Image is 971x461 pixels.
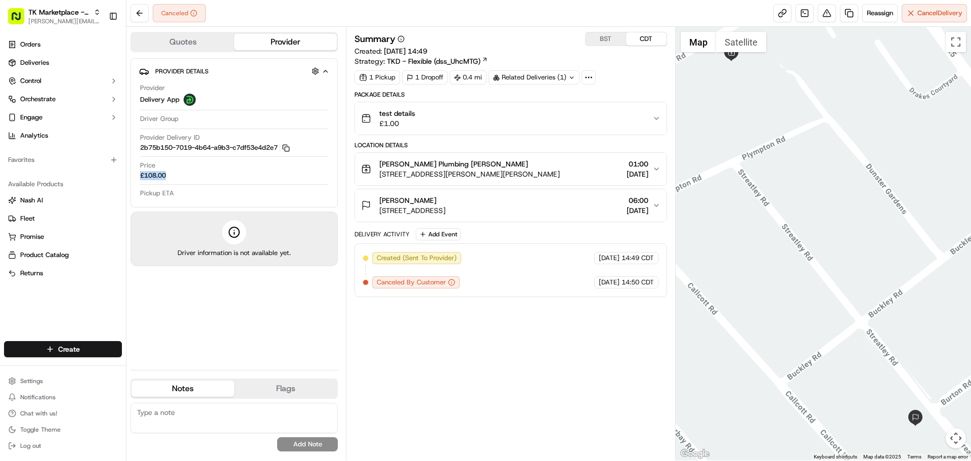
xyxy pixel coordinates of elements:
div: Strategy: [355,56,488,66]
div: 1 Dropoff [402,70,448,85]
button: CancelDelivery [902,4,967,22]
button: Control [4,73,122,89]
div: 💻 [85,227,94,235]
span: Pylon [101,251,122,259]
button: Returns [4,265,122,281]
button: Provider Details [139,63,329,79]
div: 1 Pickup [355,70,400,85]
a: Promise [8,232,118,241]
span: [STREET_ADDRESS][PERSON_NAME][PERSON_NAME] [379,169,560,179]
button: BST [586,32,626,46]
img: deliveryapp_logo.png [184,94,196,106]
span: 14:50 CDT [622,278,654,287]
button: CDT [626,32,667,46]
button: Chat with us! [4,406,122,421]
span: Map data ©2025 [863,454,901,459]
button: Reassign [862,4,898,22]
a: Powered byPylon [71,250,122,259]
span: Orchestrate [20,95,56,104]
button: Promise [4,229,122,245]
button: [PERSON_NAME][STREET_ADDRESS]06:00[DATE] [355,189,666,222]
span: [PERSON_NAME] [31,157,82,165]
a: Product Catalog [8,250,118,260]
button: Orchestrate [4,91,122,107]
img: Jeff Sasse [10,147,26,163]
span: Provider Details [155,67,208,75]
span: £1.00 [379,118,415,129]
span: API Documentation [96,226,162,236]
span: [PERSON_NAME] [379,195,436,205]
button: Toggle fullscreen view [946,32,966,52]
span: Created (Sent To Provider) [377,254,457,263]
button: Log out [4,439,122,453]
span: [DATE] [599,254,620,263]
button: Show satellite imagery [716,32,766,52]
button: TK Marketplace - TKD[PERSON_NAME][EMAIL_ADDRESS][DOMAIN_NAME] [4,4,105,28]
button: Map camera controls [946,428,966,448]
img: 1736555255976-a54dd68f-1ca7-489b-9aae-adbdc363a1c4 [10,97,28,115]
div: Past conversations [10,132,68,140]
div: Available Products [4,176,122,192]
button: Add Event [416,228,461,240]
button: TK Marketplace - TKD [28,7,90,17]
div: Favorites [4,152,122,168]
div: 0.4 mi [450,70,487,85]
span: Deliveries [20,58,49,67]
a: 💻API Documentation [81,222,166,240]
span: Chat with us! [20,409,57,417]
span: Create [58,344,80,354]
span: 06:00 [627,195,648,205]
button: Start new chat [172,100,184,112]
button: Canceled [153,4,206,22]
p: Welcome 👋 [10,40,184,57]
button: test details£1.00 [355,102,666,135]
a: Deliveries [4,55,122,71]
span: Promise [20,232,44,241]
input: Got a question? Start typing here... [26,65,182,76]
span: Fleet [20,214,35,223]
button: Quotes [131,34,234,50]
a: Orders [4,36,122,53]
button: Notifications [4,390,122,404]
a: Report a map error [928,454,968,459]
div: 📗 [10,227,18,235]
h3: Summary [355,34,395,44]
span: Price [140,161,155,170]
span: TKD - Flexible (dss_UhcMTG) [387,56,480,66]
span: Engage [20,113,42,122]
div: Delivery Activity [355,230,410,238]
span: Knowledge Base [20,226,77,236]
button: Settings [4,374,122,388]
span: Delivery App [140,95,180,104]
a: Terms (opens in new tab) [907,454,921,459]
span: Notifications [20,393,56,401]
button: [PERSON_NAME][EMAIL_ADDRESS][DOMAIN_NAME] [28,17,101,25]
span: [DATE] [599,278,620,287]
span: Settings [20,377,43,385]
button: Show street map [681,32,716,52]
div: Related Deliveries (1) [489,70,580,85]
a: Open this area in Google Maps (opens a new window) [678,447,712,460]
span: [DATE] [627,169,648,179]
a: 📗Knowledge Base [6,222,81,240]
span: Created: [355,46,427,56]
img: Nash [10,10,30,30]
span: Log out [20,442,41,450]
span: [STREET_ADDRESS] [379,205,446,216]
span: [PERSON_NAME] [31,184,82,192]
div: Package Details [355,91,667,99]
span: 14:49 CDT [622,254,654,263]
span: Analytics [20,131,48,140]
div: Location Details [355,141,667,149]
div: We're available if you need us! [46,107,139,115]
button: [PERSON_NAME] Plumbing [PERSON_NAME][STREET_ADDRESS][PERSON_NAME][PERSON_NAME]01:00[DATE] [355,153,666,185]
button: Fleet [4,211,122,227]
span: [PERSON_NAME] Plumbing [PERSON_NAME] [379,159,528,169]
button: Product Catalog [4,247,122,263]
span: [DATE] [90,157,110,165]
span: [DATE] [627,205,648,216]
span: 01:00 [627,159,648,169]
